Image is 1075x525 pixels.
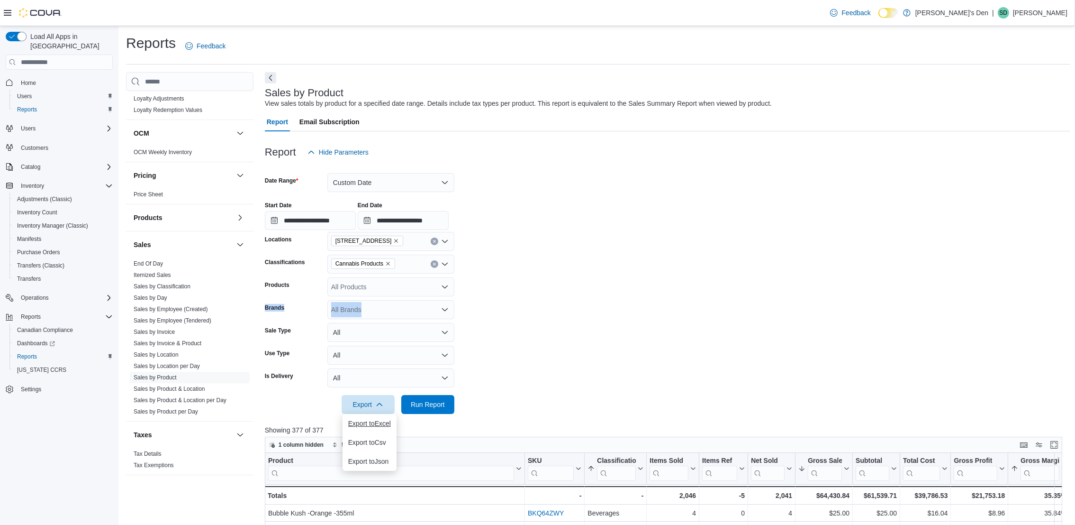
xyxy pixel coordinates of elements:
[17,180,48,192] button: Inventory
[702,508,745,519] div: 0
[13,273,113,285] span: Transfers
[1048,439,1060,451] button: Enter fullscreen
[134,340,201,347] span: Sales by Invoice & Product
[134,191,163,198] span: Price Sheet
[17,142,52,154] a: Customers
[13,338,113,349] span: Dashboards
[702,457,737,466] div: Items Ref
[597,457,636,466] div: Classification
[134,363,200,369] a: Sales by Location per Day
[328,439,384,451] button: 5 fields sorted
[134,305,208,313] span: Sales by Employee (Created)
[134,260,163,267] a: End Of Day
[134,408,198,415] a: Sales by Product per Day
[134,374,177,381] span: Sales by Product
[13,207,113,218] span: Inventory Count
[134,340,201,347] a: Sales by Invoice & Product
[134,306,208,313] a: Sales by Employee (Created)
[235,128,246,139] button: OCM
[348,439,391,446] span: Export to Csv
[17,311,113,322] span: Reports
[9,232,117,246] button: Manifests
[1018,439,1030,451] button: Keyboard shortcuts
[134,171,156,180] h3: Pricing
[21,125,36,132] span: Users
[13,104,113,115] span: Reports
[17,180,113,192] span: Inventory
[134,462,174,469] a: Tax Exemptions
[268,508,522,519] div: Bubble Kush -Orange -355ml
[13,193,113,205] span: Adjustments (Classic)
[126,34,176,53] h1: Reports
[265,439,327,451] button: 1 column hidden
[265,372,293,380] label: Is Delivery
[808,457,842,466] div: Gross Sales
[358,211,449,230] input: Press the down key to open a popover containing a calendar.
[9,363,117,377] button: [US_STATE] CCRS
[13,324,113,336] span: Canadian Compliance
[347,395,389,414] span: Export
[126,93,253,120] div: Loyalty
[17,353,37,360] span: Reports
[181,37,229,55] a: Feedback
[1011,490,1066,501] div: 35.35%
[134,95,184,102] a: Loyalty Adjustments
[134,171,233,180] button: Pricing
[197,41,226,51] span: Feedback
[751,508,792,519] div: 4
[2,141,117,155] button: Customers
[21,182,44,190] span: Inventory
[134,271,171,279] span: Itemized Sales
[9,337,117,350] a: Dashboards
[235,429,246,441] button: Taxes
[2,179,117,193] button: Inventory
[17,92,32,100] span: Users
[21,79,36,87] span: Home
[21,144,48,152] span: Customers
[411,400,445,409] span: Run Report
[134,213,163,222] h3: Products
[13,233,45,245] a: Manifests
[17,123,113,134] span: Users
[134,283,190,290] a: Sales by Classification
[335,236,392,246] span: [STREET_ADDRESS]
[268,490,522,501] div: Totals
[134,240,151,249] h3: Sales
[331,236,404,246] span: 1408 Cariboo Highway 97
[878,8,898,18] input: Dark Mode
[134,106,202,114] span: Loyalty Redemption Values
[13,273,45,285] a: Transfers
[265,236,292,243] label: Locations
[134,294,167,302] span: Sales by Day
[17,275,41,283] span: Transfers
[348,458,391,465] span: Export to Json
[528,457,574,466] div: SKU
[650,490,696,501] div: 2,046
[798,508,849,519] div: $25.00
[841,8,870,18] span: Feedback
[528,457,574,481] div: SKU URL
[126,147,253,162] div: OCM
[903,508,948,519] div: $16.04
[267,112,288,131] span: Report
[2,382,117,396] button: Settings
[650,457,696,481] button: Items Sold
[21,163,40,171] span: Catalog
[1011,457,1066,481] button: Gross Margin
[134,107,202,113] a: Loyalty Redemption Values
[2,310,117,323] button: Reports
[19,8,62,18] img: Cova
[17,222,88,230] span: Inventory Manager (Classic)
[9,246,117,259] button: Purchase Orders
[393,238,399,244] button: Remove 1408 Cariboo Highway 97 from selection in this group
[587,508,643,519] div: Beverages
[126,258,253,421] div: Sales
[856,508,897,519] div: $25.00
[17,292,53,304] button: Operations
[751,490,792,501] div: 2,041
[265,211,356,230] input: Press the down key to open a popover containing a calendar.
[17,262,64,269] span: Transfers (Classic)
[13,364,70,376] a: [US_STATE] CCRS
[441,238,449,245] button: Open list of options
